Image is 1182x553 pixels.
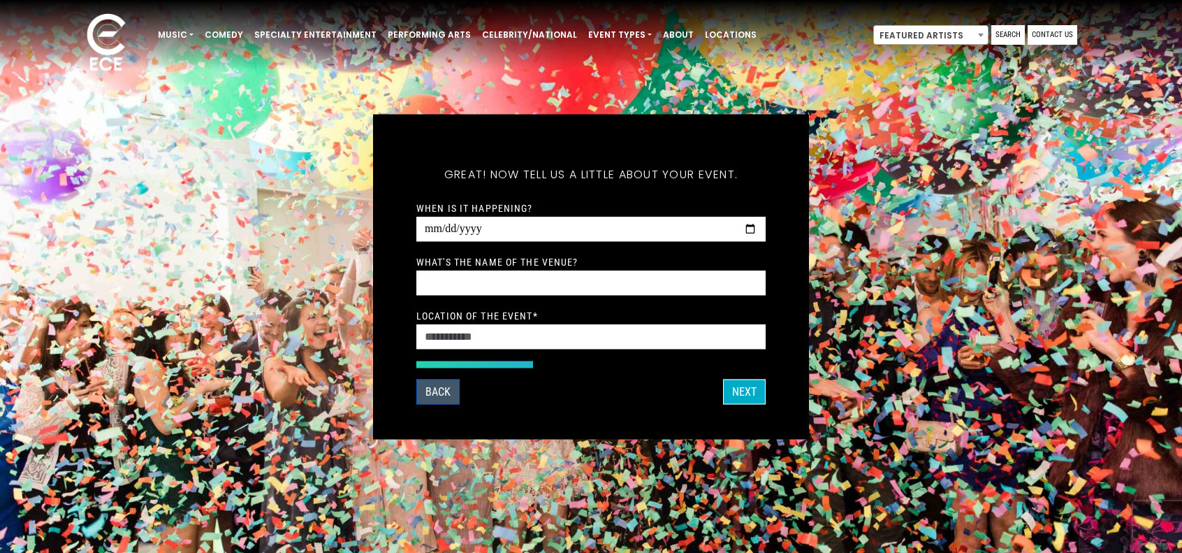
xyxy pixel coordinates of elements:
a: Search [991,25,1025,45]
span: Featured Artists [873,25,988,45]
img: ece_new_logo_whitev2-1.png [71,10,141,78]
label: What's the name of the venue? [416,255,578,268]
a: Comedy [199,23,249,47]
a: Event Types [583,23,657,47]
a: Celebrity/National [476,23,583,47]
h5: Great! Now tell us a little about your event. [416,149,766,199]
a: Contact Us [1028,25,1077,45]
a: Specialty Entertainment [249,23,382,47]
label: When is it happening? [416,201,533,214]
a: Music [152,23,199,47]
a: Locations [699,23,762,47]
button: Next [723,379,766,404]
a: About [657,23,699,47]
button: Back [416,379,460,404]
label: Location of the event [416,309,538,322]
span: Featured Artists [874,26,988,45]
a: Performing Arts [382,23,476,47]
